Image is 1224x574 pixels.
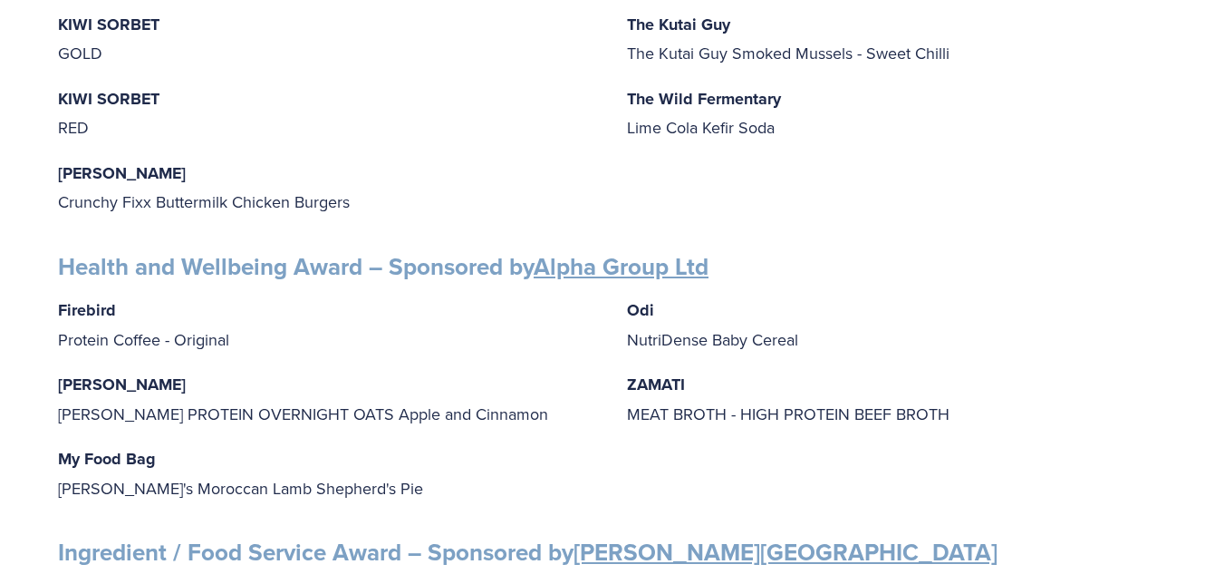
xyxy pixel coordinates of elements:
p: Protein Coffee - Original [58,296,598,354]
strong: [PERSON_NAME] [58,161,186,185]
strong: ZAMATI [627,373,685,396]
p: The Kutai Guy Smoked Mussels - Sweet Chilli [627,10,1167,68]
a: Alpha Group Ltd [534,249,708,284]
a: [PERSON_NAME][GEOGRAPHIC_DATA] [573,535,998,569]
strong: The Wild Fermentary [627,87,781,111]
p: NutriDense Baby Cereal [627,296,1167,354]
p: RED [58,84,598,142]
p: [PERSON_NAME] PROTEIN OVERNIGHT OATS Apple and Cinnamon [58,370,598,428]
strong: Health and Wellbeing Award – Sponsored by [58,249,708,284]
p: Lime Cola Kefir Soda [627,84,1167,142]
p: MEAT BROTH - HIGH PROTEIN BEEF BROTH [627,370,1167,428]
strong: [PERSON_NAME] [58,373,186,396]
strong: Odi [627,298,654,322]
strong: KIWI SORBET [58,87,159,111]
strong: Firebird [58,298,116,322]
strong: Ingredient / Food Service Award – Sponsored by [58,535,998,569]
strong: KIWI SORBET [58,13,159,36]
p: [PERSON_NAME]'s Moroccan Lamb Shepherd's Pie [58,444,598,502]
strong: My Food Bag [58,447,156,471]
strong: The Kutai Guy [627,13,730,36]
p: Crunchy Fixx Buttermilk Chicken Burgers [58,159,598,217]
p: GOLD [58,10,598,68]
